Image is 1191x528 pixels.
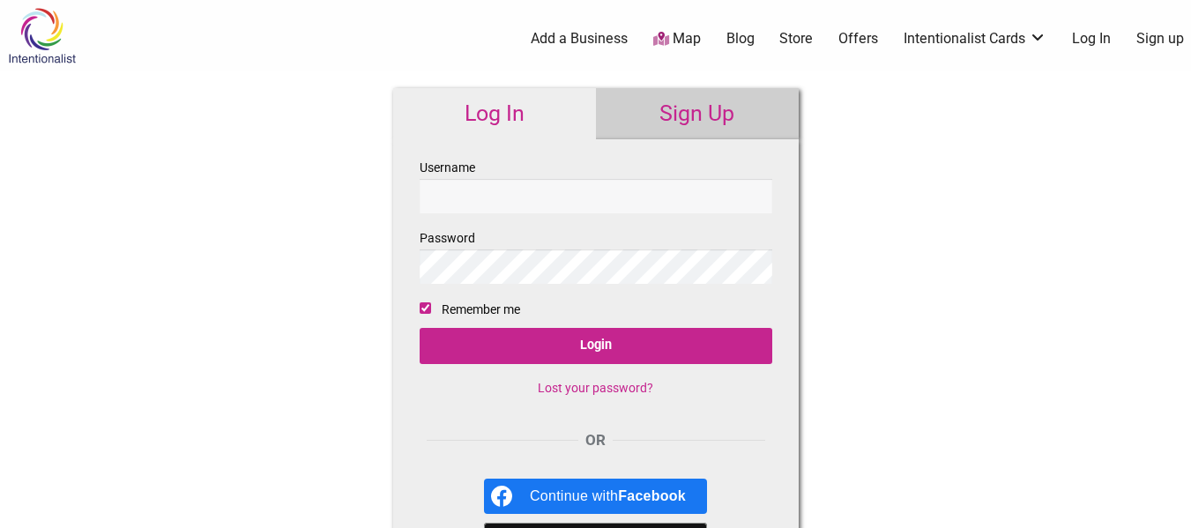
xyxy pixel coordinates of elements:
[393,88,596,139] a: Log In
[618,488,686,503] b: Facebook
[420,429,772,452] div: OR
[420,179,772,213] input: Username
[420,157,772,213] label: Username
[538,381,653,395] a: Lost your password?
[1136,29,1184,48] a: Sign up
[779,29,813,48] a: Store
[596,88,799,139] a: Sign Up
[484,479,707,514] a: Continue with <b>Facebook</b>
[904,29,1046,48] a: Intentionalist Cards
[420,328,772,364] input: Login
[838,29,878,48] a: Offers
[442,299,520,321] label: Remember me
[653,29,701,49] a: Map
[531,29,628,48] a: Add a Business
[530,479,686,514] div: Continue with
[420,227,772,284] label: Password
[726,29,755,48] a: Blog
[1072,29,1111,48] a: Log In
[420,249,772,284] input: Password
